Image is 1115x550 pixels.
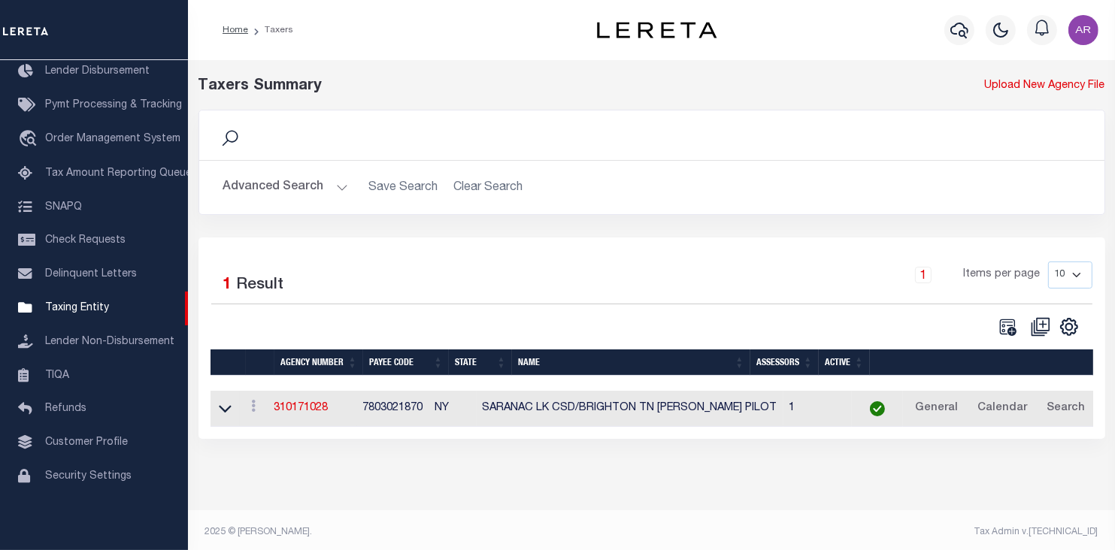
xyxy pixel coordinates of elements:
[663,525,1098,539] div: Tax Admin v.[TECHNICAL_ID]
[45,303,109,313] span: Taxing Entity
[223,173,348,202] button: Advanced Search
[1068,15,1098,45] img: svg+xml;base64,PHN2ZyB4bWxucz0iaHR0cDovL3d3dy53My5vcmcvMjAwMC9zdmciIHBvaW50ZXItZXZlbnRzPSJub25lIi...
[45,168,192,179] span: Tax Amount Reporting Queue
[45,269,137,280] span: Delinquent Letters
[750,349,819,376] th: Assessors: activate to sort column ascending
[512,349,750,376] th: Name: activate to sort column ascending
[964,267,1041,283] span: Items per page
[45,370,69,380] span: TIQA
[45,100,182,110] span: Pymt Processing & Tracking
[223,277,232,293] span: 1
[429,391,477,428] td: NY
[819,349,870,376] th: Active: activate to sort column ascending
[223,26,248,35] a: Home
[45,235,126,246] span: Check Requests
[45,134,180,144] span: Order Management System
[248,23,293,37] li: Taxers
[363,349,449,376] th: Payee Code: activate to sort column ascending
[45,403,86,414] span: Refunds
[45,437,128,448] span: Customer Profile
[18,130,42,150] i: travel_explore
[274,403,329,413] a: 310171028
[237,273,284,298] label: Result
[449,349,512,376] th: State: activate to sort column ascending
[985,78,1105,95] a: Upload New Agency File
[971,397,1035,421] a: Calendar
[783,391,852,428] td: 1
[915,267,932,283] a: 1
[274,349,363,376] th: Agency Number: activate to sort column ascending
[45,201,82,212] span: SNAPQ
[597,22,717,38] img: logo-dark.svg
[1041,397,1092,421] a: Search
[870,401,885,416] img: check-icon-green.svg
[477,391,783,428] td: SARANAC LK CSD/BRIGHTON TN [PERSON_NAME] PILOT
[45,471,132,482] span: Security Settings
[45,337,174,347] span: Lender Non-Disbursement
[357,391,429,428] td: 7803021870
[45,66,150,77] span: Lender Disbursement
[194,525,652,539] div: 2025 © [PERSON_NAME].
[909,397,965,421] a: General
[198,75,873,98] div: Taxers Summary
